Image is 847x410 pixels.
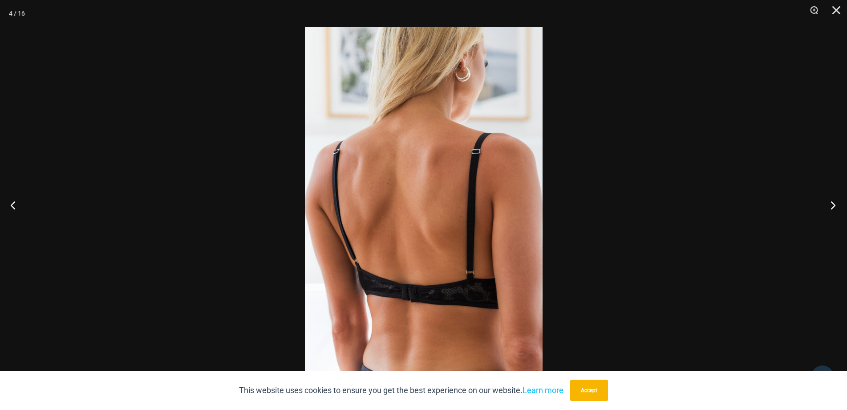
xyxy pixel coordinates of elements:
[523,385,563,395] a: Learn more
[305,27,543,383] img: Nights Fall Silver Leopard 1036 Bra 02
[570,380,608,401] button: Accept
[814,183,847,227] button: Next
[9,7,25,20] div: 4 / 16
[239,384,563,397] p: This website uses cookies to ensure you get the best experience on our website.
